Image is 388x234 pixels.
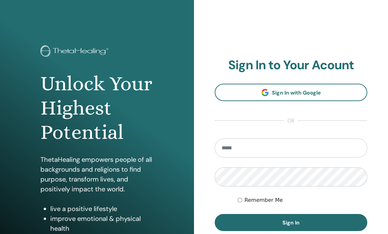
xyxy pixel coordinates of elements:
[284,117,298,125] span: or
[50,204,153,214] li: live a positive lifestyle
[40,72,153,145] h1: Unlock Your Highest Potential
[40,155,153,194] p: ThetaHealing empowers people of all backgrounds and religions to find purpose, transform lives, a...
[215,84,367,101] a: Sign In with Google
[245,196,283,204] label: Remember Me
[215,58,367,73] h2: Sign In to Your Acount
[215,214,367,231] button: Sign In
[238,196,367,204] div: Keep me authenticated indefinitely or until I manually logout
[282,219,300,226] span: Sign In
[50,214,153,233] li: improve emotional & physical health
[272,89,321,96] span: Sign In with Google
